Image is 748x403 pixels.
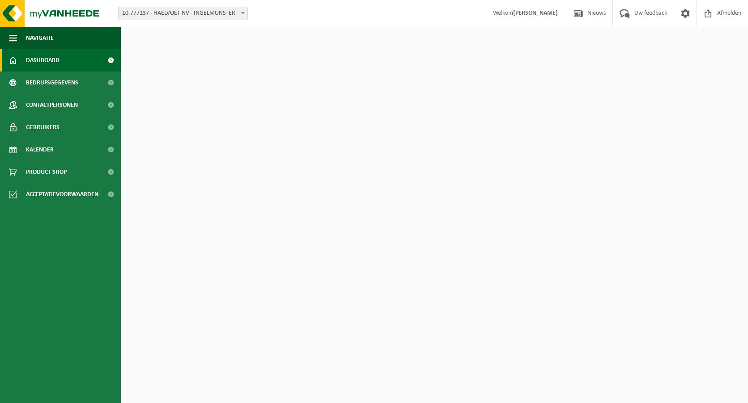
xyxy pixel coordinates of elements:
[513,10,558,17] strong: [PERSON_NAME]
[26,161,67,183] span: Product Shop
[26,139,54,161] span: Kalender
[26,94,78,116] span: Contactpersonen
[26,116,59,139] span: Gebruikers
[26,49,59,71] span: Dashboard
[26,71,78,94] span: Bedrijfsgegevens
[118,7,248,20] span: 10-777137 - HAELVOET NV - INGELMUNSTER
[26,27,54,49] span: Navigatie
[26,183,98,206] span: Acceptatievoorwaarden
[119,7,247,20] span: 10-777137 - HAELVOET NV - INGELMUNSTER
